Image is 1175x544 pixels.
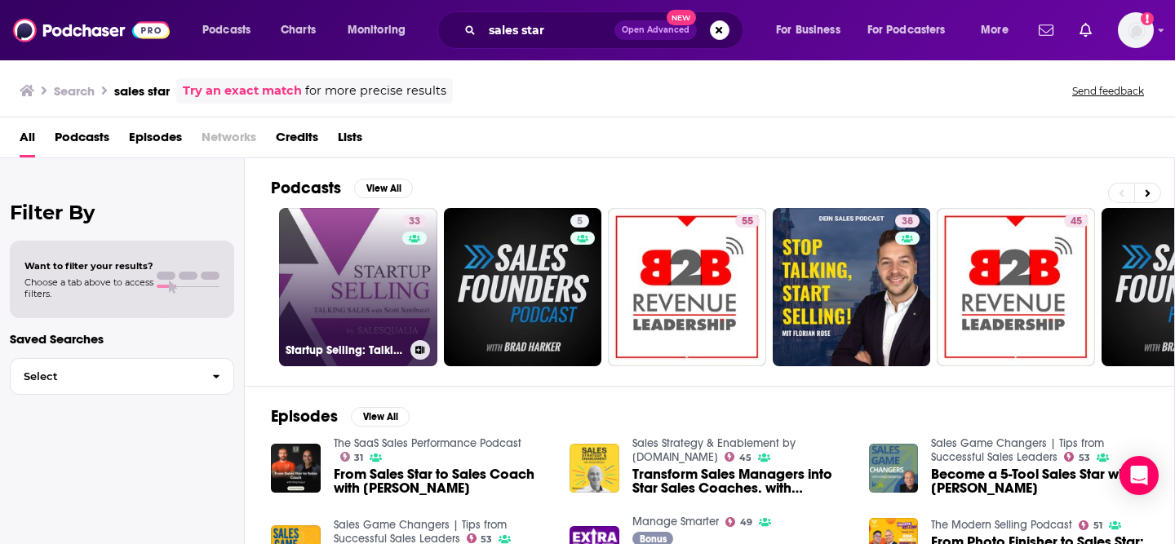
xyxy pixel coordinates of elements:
h3: Search [54,83,95,99]
h2: Podcasts [271,178,341,198]
a: Lists [338,124,362,157]
span: 5 [577,214,583,230]
h2: Episodes [271,406,338,427]
button: Send feedback [1067,84,1149,98]
a: Try an exact match [183,82,302,100]
a: 5 [444,208,602,366]
img: Transform Sales Managers into Star Sales Coaches. with Steven Rosen [570,444,619,493]
button: View All [354,179,413,198]
span: More [981,19,1009,42]
button: open menu [765,17,861,43]
a: 33 [402,215,427,228]
span: 31 [354,454,363,462]
img: Podchaser - Follow, Share and Rate Podcasts [13,15,170,46]
a: Episodes [129,124,182,157]
span: From Sales Star to Sales Coach with [PERSON_NAME] [334,467,551,495]
a: Sales Strategy & Enablement by Revenue.io [632,436,796,464]
img: User Profile [1118,12,1154,48]
a: 45 [1064,215,1089,228]
p: Saved Searches [10,331,234,347]
span: New [667,10,696,25]
a: 51 [1079,520,1102,530]
span: Want to filter your results? [24,260,153,272]
span: 51 [1093,522,1102,529]
a: Show notifications dropdown [1073,16,1098,44]
span: 38 [902,214,913,230]
span: Select [11,371,199,382]
span: Podcasts [202,19,251,42]
a: 49 [725,517,752,527]
a: Transform Sales Managers into Star Sales Coaches. with Steven Rosen [632,467,849,495]
button: Select [10,358,234,395]
span: For Business [776,19,840,42]
span: Charts [281,19,316,42]
span: Transform Sales Managers into Star Sales Coaches. with [PERSON_NAME] [632,467,849,495]
a: Sales Game Changers | Tips from Successful Sales Leaders [931,436,1104,464]
a: Become a 5-Tool Sales Star with Tommy Schaff [931,467,1148,495]
span: 55 [742,214,753,230]
span: Monitoring [348,19,406,42]
span: 53 [481,536,492,543]
span: Become a 5-Tool Sales Star with [PERSON_NAME] [931,467,1148,495]
span: 45 [1071,214,1082,230]
a: All [20,124,35,157]
a: 55 [608,208,766,366]
a: 38 [773,208,931,366]
h3: sales star [114,83,170,99]
a: 33Startup Selling: Talking Sales with [PERSON_NAME] [279,208,437,366]
a: 55 [735,215,760,228]
a: Podcasts [55,124,109,157]
input: Search podcasts, credits, & more... [482,17,614,43]
a: 45 [725,452,752,462]
div: Search podcasts, credits, & more... [453,11,759,49]
img: From Sales Star to Sales Coach with Niraj Kapur [271,444,321,493]
a: PodcastsView All [271,178,413,198]
a: 31 [340,452,364,462]
button: open menu [969,17,1029,43]
h3: Startup Selling: Talking Sales with [PERSON_NAME] [286,343,404,357]
span: 33 [409,214,420,230]
span: Networks [202,124,256,157]
span: Bonus [640,534,667,544]
button: open menu [336,17,427,43]
a: Manage Smarter [632,515,719,529]
a: 5 [570,215,589,228]
a: Show notifications dropdown [1032,16,1060,44]
span: Open Advanced [622,26,689,34]
button: View All [351,407,410,427]
a: The Modern Selling Podcast [931,518,1072,532]
svg: Add a profile image [1141,12,1154,25]
a: 45 [937,208,1095,366]
a: The SaaS Sales Performance Podcast [334,436,521,450]
span: For Podcasters [867,19,946,42]
h2: Filter By [10,201,234,224]
a: 53 [467,533,493,543]
a: 38 [895,215,920,228]
div: Open Intercom Messenger [1120,456,1159,495]
a: 53 [1064,452,1090,462]
button: open menu [857,17,969,43]
span: Choose a tab above to access filters. [24,276,153,299]
span: 45 [739,454,752,462]
span: for more precise results [305,82,446,100]
button: open menu [191,17,272,43]
img: Become a 5-Tool Sales Star with Tommy Schaff [869,444,919,493]
button: Open AdvancedNew [614,20,697,40]
a: EpisodesView All [271,406,410,427]
button: Show profile menu [1118,12,1154,48]
span: Logged in as systemsteam [1118,12,1154,48]
span: 53 [1079,454,1090,462]
a: Credits [276,124,318,157]
a: Charts [270,17,326,43]
span: 49 [740,519,752,526]
a: From Sales Star to Sales Coach with Niraj Kapur [334,467,551,495]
